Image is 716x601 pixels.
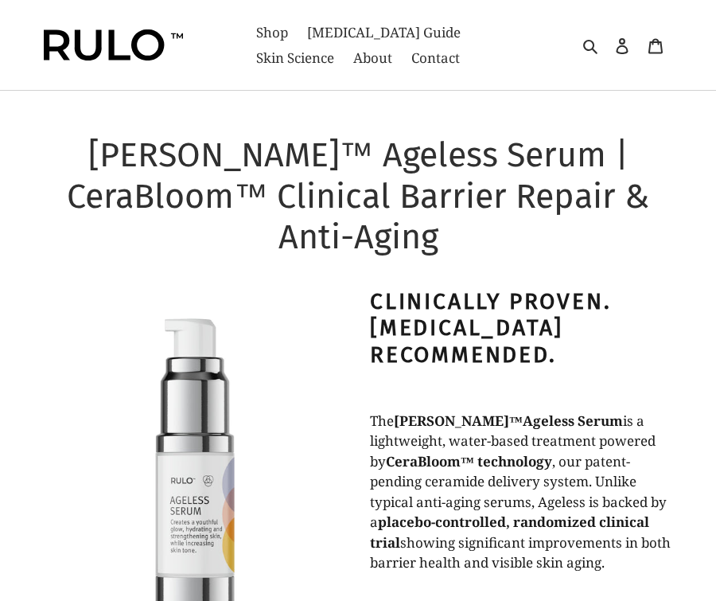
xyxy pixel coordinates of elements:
[307,23,461,42] span: [MEDICAL_DATA] Guide
[44,135,672,258] h1: [PERSON_NAME]™ Ageless Serum | CeraBloom™ Clinical Barrier Repair & Anti-Aging
[370,288,611,368] strong: Clinically proven. [MEDICAL_DATA] recommended.
[411,49,460,68] span: Contact
[256,23,288,42] span: Shop
[345,45,400,71] a: About
[403,45,468,71] a: Contact
[523,412,623,430] strong: Ageless Serum
[248,45,342,71] a: Skin Science
[256,49,334,68] span: Skin Science
[44,29,183,61] img: Rulo™ Skin
[299,20,469,45] a: [MEDICAL_DATA] Guide
[370,390,672,573] p: The is a lightweight, water-based treatment powered by , our patent-pending ceramide delivery sys...
[248,20,296,45] a: Shop
[386,452,552,470] strong: CeraBloom™ technology
[370,513,649,552] strong: placebo-controlled, randomized clinical trial
[394,412,523,430] strong: [PERSON_NAME]™
[644,534,700,585] iframe: Gorgias live chat messenger
[353,49,392,68] span: About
